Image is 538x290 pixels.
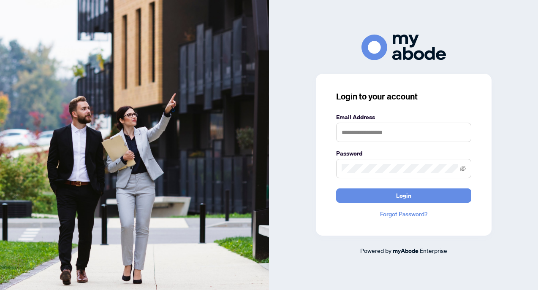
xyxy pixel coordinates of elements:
span: Login [396,189,411,202]
span: Enterprise [420,247,447,254]
label: Password [336,149,471,158]
span: eye-invisible [460,166,466,172]
a: Forgot Password? [336,209,471,219]
button: Login [336,188,471,203]
label: Email Address [336,113,471,122]
img: ma-logo [361,35,446,60]
span: Powered by [360,247,391,254]
a: myAbode [393,246,418,255]
h3: Login to your account [336,91,471,102]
